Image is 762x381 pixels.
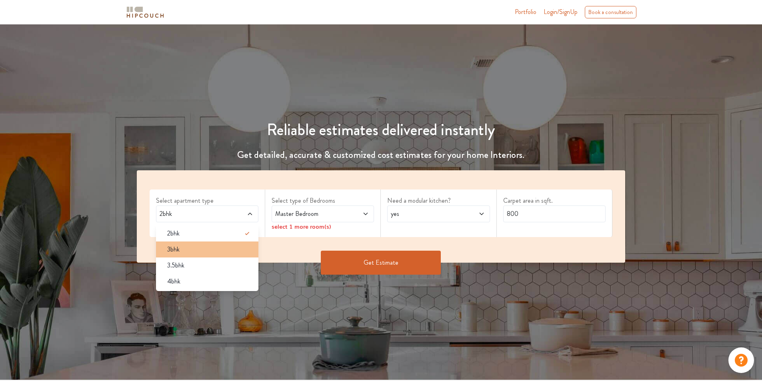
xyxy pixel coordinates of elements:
[132,149,630,161] h4: Get detailed, accurate & customized cost estimates for your home Interiors.
[132,120,630,140] h1: Reliable estimates delivered instantly
[125,3,165,21] span: logo-horizontal.svg
[503,196,606,205] label: Carpet area in sqft.
[125,5,165,19] img: logo-horizontal.svg
[156,196,258,205] label: Select apartment type
[272,222,374,231] div: select 1 more room(s)
[389,209,461,219] span: yes
[585,6,636,18] div: Book a consultation
[167,229,180,238] span: 2bhk
[167,261,184,270] span: 3.5bhk
[158,209,230,219] span: 2bhk
[272,196,374,205] label: Select type of Bedrooms
[321,251,441,275] button: Get Estimate
[167,277,180,286] span: 4bhk
[274,209,345,219] span: Master Bedroom
[167,245,180,254] span: 3bhk
[544,7,578,16] span: Login/SignUp
[387,196,490,205] label: Need a modular kitchen?
[503,205,606,222] input: Enter area sqft
[515,7,536,17] a: Portfolio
